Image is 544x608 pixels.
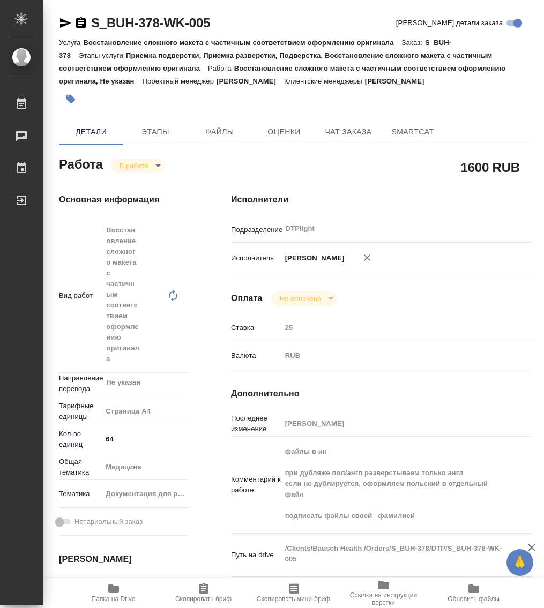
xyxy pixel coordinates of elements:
[231,253,281,264] p: Исполнитель
[91,16,210,30] a: S_BUH-378-WK-005
[249,578,339,608] button: Скопировать мини-бриф
[175,595,232,603] span: Скопировать бриф
[277,294,324,303] button: Не оплачена
[506,549,533,576] button: 🙏
[59,64,505,85] p: Восстановление сложного макета с частичным соответствием оформлению оригинала, Не указан
[217,77,284,85] p: [PERSON_NAME]
[231,387,532,400] h4: Дополнительно
[387,125,438,139] span: SmartCat
[159,578,249,608] button: Скопировать бриф
[365,77,433,85] p: [PERSON_NAME]
[59,51,492,72] p: Приемка подверстки, Приемка разверстки, Подверстка, Восстановление сложного макета с частичным со...
[323,125,374,139] span: Чат заказа
[59,290,102,301] p: Вид работ
[281,416,508,431] input: Пустое поле
[69,578,159,608] button: Папка на Drive
[281,347,508,365] div: RUB
[102,458,199,476] div: Медицина
[59,456,102,478] p: Общая тематика
[116,161,152,170] button: В работе
[231,413,281,434] p: Последнее изменение
[231,350,281,361] p: Валюта
[59,87,83,111] button: Добавить тэг
[231,474,281,496] p: Комментарий к работе
[511,551,529,574] span: 🙏
[231,322,281,333] p: Ставка
[231,292,263,305] h4: Оплата
[59,489,102,499] p: Тематика
[102,402,199,421] div: Страница А4
[281,442,508,525] textarea: файлы в ин при дубляже пол/англ разверстываем только англ если не дублируется, оформляем польский...
[257,595,330,603] span: Скопировать мини-бриф
[231,550,281,560] p: Путь на drive
[143,77,217,85] p: Проектный менеджер
[59,154,103,173] h2: Работа
[208,64,234,72] p: Работа
[59,193,188,206] h4: Основная информация
[102,485,199,503] div: Документация для рег. органов
[59,373,102,394] p: Направление перевода
[461,158,520,176] h2: 1600 RUB
[111,159,165,173] div: В работе
[355,246,379,269] button: Удалить исполнителя
[284,77,365,85] p: Клиентские менеджеры
[59,39,83,47] p: Услуга
[74,17,87,29] button: Скопировать ссылку
[345,591,422,606] span: Ссылка на инструкции верстки
[281,539,508,568] textarea: /Clients/Bausch Health /Orders/S_BUH-378/DTP/S_BUH-378-WK-005
[429,578,519,608] button: Обновить файлы
[281,320,508,335] input: Пустое поле
[402,39,425,47] p: Заказ:
[396,18,503,28] span: [PERSON_NAME] детали заказа
[448,595,500,603] span: Обновить файлы
[79,51,126,59] p: Этапы услуги
[281,253,345,264] p: [PERSON_NAME]
[59,429,102,450] p: Кол-во единиц
[102,431,188,447] input: ✎ Введи что-нибудь
[271,291,337,306] div: В работе
[231,224,281,235] p: Подразделение
[258,125,310,139] span: Оценки
[130,125,181,139] span: Этапы
[231,193,532,206] h4: Исполнители
[194,125,245,139] span: Файлы
[83,39,401,47] p: Восстановление сложного макета с частичным соответствием оформлению оригинала
[59,17,72,29] button: Скопировать ссылку для ЯМессенджера
[339,578,429,608] button: Ссылка на инструкции верстки
[92,595,136,603] span: Папка на Drive
[74,516,143,527] span: Нотариальный заказ
[59,401,102,422] p: Тарифные единицы
[59,553,188,566] h4: [PERSON_NAME]
[65,125,117,139] span: Детали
